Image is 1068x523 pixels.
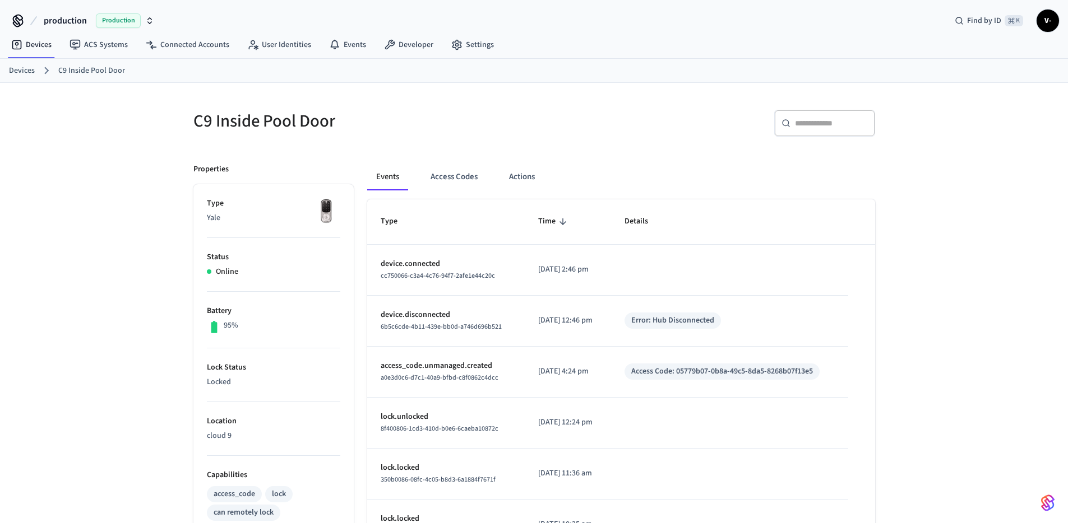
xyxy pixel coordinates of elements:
span: Time [538,213,570,230]
p: Battery [207,305,340,317]
button: Access Codes [422,164,487,190]
span: 350b0086-08fc-4c05-b8d3-6a1884f7671f [381,475,496,484]
p: lock.locked [381,462,511,474]
p: device.connected [381,258,511,270]
div: access_code [214,488,255,500]
button: Actions [500,164,544,190]
span: Type [381,213,412,230]
p: Lock Status [207,362,340,373]
span: Details [625,213,663,230]
span: 6b5c6cde-4b11-439e-bb0d-a746d696b521 [381,322,502,331]
img: SeamLogoGradient.69752ec5.svg [1041,494,1055,512]
p: lock.unlocked [381,411,511,423]
button: V- [1037,10,1059,32]
p: Locked [207,376,340,388]
div: Access Code: 05779b07-0b8a-49c5-8da5-8268b07f13e5 [631,366,813,377]
p: [DATE] 2:46 pm [538,264,598,275]
a: Events [320,35,375,55]
div: Find by ID⌘ K [946,11,1032,31]
a: Connected Accounts [137,35,238,55]
p: Type [207,198,340,209]
a: Devices [2,35,61,55]
p: [DATE] 12:46 pm [538,315,598,326]
p: Capabilities [207,469,340,481]
a: C9 Inside Pool Door [58,65,125,77]
p: Online [216,266,238,278]
span: a0e3d0c6-d7c1-40a9-bfbd-c8f0862c4dcc [381,373,498,382]
div: ant example [367,164,875,190]
a: Settings [442,35,503,55]
div: lock [272,488,286,500]
a: ACS Systems [61,35,137,55]
p: Location [207,415,340,427]
a: User Identities [238,35,320,55]
p: [DATE] 12:24 pm [538,417,598,428]
div: can remotely lock [214,507,274,519]
p: [DATE] 11:36 am [538,468,598,479]
span: Find by ID [967,15,1001,26]
p: Properties [193,164,229,175]
p: Yale [207,212,340,224]
a: Devices [9,65,35,77]
span: production [44,14,87,27]
span: V- [1038,11,1058,31]
span: 8f400806-1cd3-410d-b0e6-6caeba10872c [381,424,498,433]
p: cloud 9 [207,430,340,442]
h5: C9 Inside Pool Door [193,110,528,133]
span: cc750066-c3a4-4c76-94f7-2afe1e44c20c [381,271,495,281]
button: Events [367,164,408,190]
a: Developer [375,35,442,55]
div: Error: Hub Disconnected [631,315,714,326]
p: access_code.unmanaged.created [381,360,511,372]
img: Yale Assure Touchscreen Wifi Smart Lock, Satin Nickel, Front [312,198,340,226]
span: ⌘ K [1005,15,1023,26]
p: [DATE] 4:24 pm [538,366,598,377]
p: Status [207,251,340,263]
span: Production [96,13,141,28]
p: 95% [224,320,238,331]
p: device.disconnected [381,309,511,321]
